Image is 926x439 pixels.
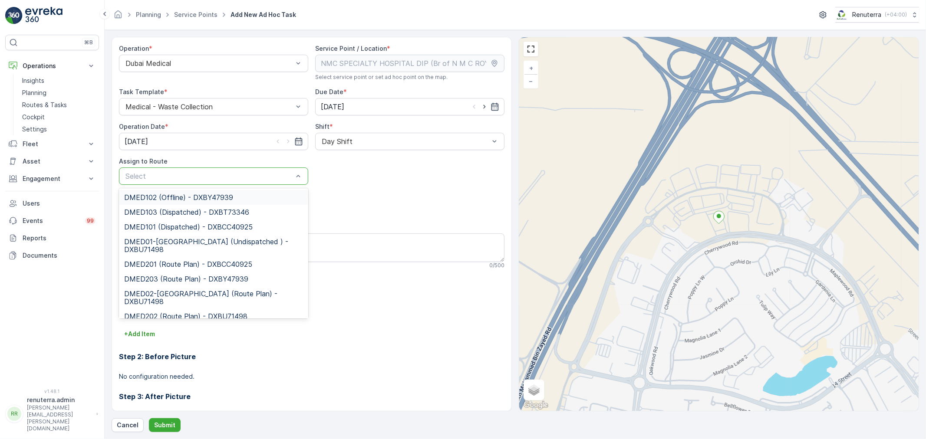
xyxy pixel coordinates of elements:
[19,123,99,135] a: Settings
[5,396,99,432] button: RRrenuterra.admin[PERSON_NAME][EMAIL_ADDRESS][PERSON_NAME][DOMAIN_NAME]
[22,76,44,85] p: Insights
[229,10,298,19] span: Add New Ad Hoc Task
[27,404,92,432] p: [PERSON_NAME][EMAIL_ADDRESS][PERSON_NAME][DOMAIN_NAME]
[124,193,233,201] span: DMED102 (Offline) - DXBY47939
[25,7,63,24] img: logo_light-DOdMpM7g.png
[84,39,93,46] p: ⌘B
[529,77,534,85] span: −
[119,133,308,150] input: dd/mm/yyyy
[149,418,181,432] button: Submit
[22,101,67,109] p: Routes & Tasks
[524,62,537,75] a: Zoom In
[22,88,46,97] p: Planning
[524,43,537,56] a: View Fullscreen
[22,125,47,134] p: Settings
[521,400,550,411] img: Google
[524,75,537,88] a: Zoom Out
[5,170,99,187] button: Engagement
[119,157,168,165] label: Assign to Route
[315,123,330,130] label: Shift
[124,290,303,305] span: DMED02-[GEOGRAPHIC_DATA] (Route Plan) - DXBU71498
[23,199,96,208] p: Users
[124,208,249,216] span: DMED103 (Dispatched) - DXBT73346
[23,62,82,70] p: Operations
[5,195,99,212] a: Users
[23,174,82,183] p: Engagement
[124,330,155,338] p: + Add Item
[7,407,21,421] div: RR
[23,216,80,225] p: Events
[852,10,881,19] p: Renuterra
[315,98,504,115] input: dd/mm/yyyy
[174,11,217,18] a: Service Points
[5,229,99,247] a: Reports
[119,88,164,95] label: Task Template
[154,421,175,429] p: Submit
[5,247,99,264] a: Documents
[19,111,99,123] a: Cockpit
[315,74,448,81] span: Select service point or set ad hoc point on the map.
[117,421,138,429] p: Cancel
[119,372,504,381] p: No configuration needed.
[124,312,247,320] span: DMED202 (Route Plan) - DXBU71498
[23,234,96,242] p: Reports
[23,140,82,148] p: Fleet
[112,418,144,432] button: Cancel
[136,11,161,18] a: Planning
[119,306,504,317] h3: Step 1: Waste & Bin Type
[5,57,99,75] button: Operations
[19,99,99,111] a: Routes & Tasks
[124,223,253,231] span: DMED101 (Dispatched) - DXBCC40925
[5,212,99,229] a: Events99
[119,391,504,402] h3: Step 3: After Picture
[22,113,45,121] p: Cockpit
[529,64,533,72] span: +
[87,217,94,224] p: 99
[124,275,248,283] span: DMED203 (Route Plan) - DXBY47939
[5,135,99,153] button: Fleet
[835,10,849,20] img: Screenshot_2024-07-26_at_13.33.01.png
[5,7,23,24] img: logo
[113,13,123,20] a: Homepage
[124,260,252,268] span: DMED201 (Route Plan) - DXBCC40925
[5,153,99,170] button: Asset
[315,88,343,95] label: Due Date
[315,55,504,72] input: NMC SPECIALTY HOSPITAL DIP (Br of N M C ROYAL HOSPITAL LTD) Dubai Branch
[119,351,504,362] h3: Step 2: Before Picture
[835,7,919,23] button: Renuterra(+04:00)
[315,45,387,52] label: Service Point / Location
[119,123,165,130] label: Operation Date
[23,251,96,260] p: Documents
[19,75,99,87] a: Insights
[5,389,99,394] span: v 1.48.1
[119,327,160,341] button: +Add Item
[119,45,149,52] label: Operation
[124,238,303,253] span: DMED01-[GEOGRAPHIC_DATA] (Undispatched ) - DXBU71498
[521,400,550,411] a: Open this area in Google Maps (opens a new window)
[23,157,82,166] p: Asset
[119,283,504,296] h2: Task Template Configuration
[885,11,907,18] p: ( +04:00 )
[489,262,504,269] p: 0 / 500
[27,396,92,404] p: renuterra.admin
[524,380,544,400] a: Layers
[19,87,99,99] a: Planning
[125,171,293,181] p: Select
